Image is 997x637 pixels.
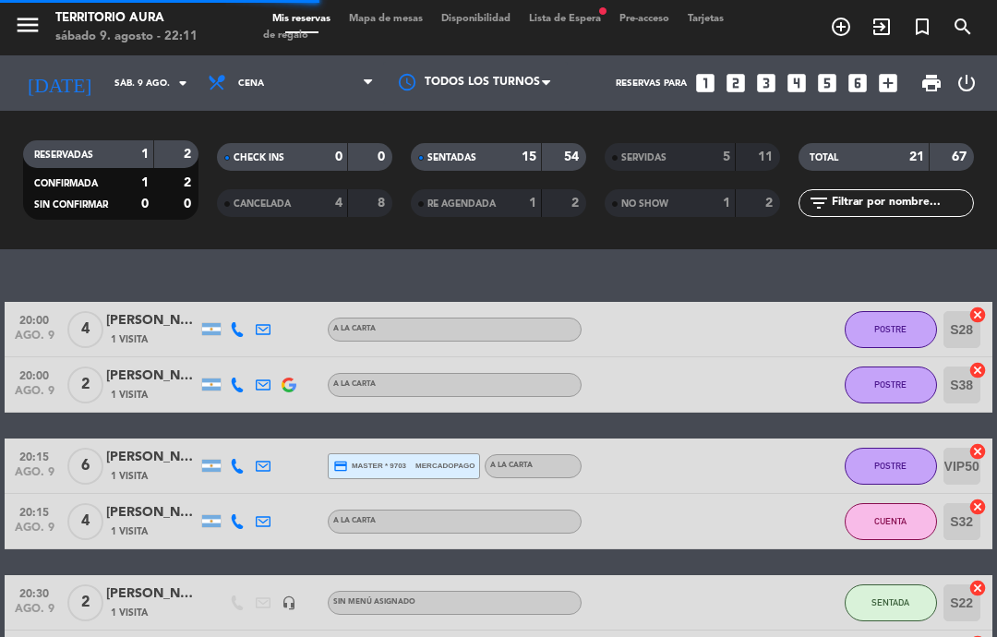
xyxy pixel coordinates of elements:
i: turned_in_not [911,16,933,38]
strong: 21 [909,150,924,163]
span: fiber_manual_record [597,6,608,17]
i: add_circle_outline [830,16,852,38]
i: search [952,16,974,38]
strong: 1 [529,197,536,210]
strong: 2 [184,176,195,189]
span: A LA CARTA [490,462,533,469]
span: 4 [67,503,103,540]
span: 20:00 [11,364,57,385]
span: 2 [67,367,103,403]
span: Disponibilidad [432,14,520,24]
i: cancel [968,306,987,324]
strong: 0 [141,198,149,210]
i: exit_to_app [871,16,893,38]
strong: 0 [184,198,195,210]
button: menu [14,11,42,45]
span: ago. 9 [11,385,57,406]
span: 1 Visita [111,606,148,620]
span: 1 Visita [111,469,148,484]
strong: 1 [141,148,149,161]
span: Sin menú asignado [333,598,415,606]
strong: 67 [952,150,970,163]
button: SENTADA [845,584,937,621]
span: 2 [67,584,103,621]
strong: 8 [378,197,389,210]
span: CANCELADA [234,199,291,209]
i: looks_two [724,71,748,95]
strong: 54 [564,150,583,163]
span: Reservas para [616,78,687,89]
span: Reserva especial [902,11,943,42]
span: A LA CARTA [333,380,376,388]
button: CUENTA [845,503,937,540]
div: TERRITORIO AURA [55,9,198,28]
span: SENTADA [871,597,909,607]
span: ago. 9 [11,330,57,351]
span: ago. 9 [11,522,57,543]
span: A LA CARTA [333,325,376,332]
i: power_settings_new [955,72,978,94]
i: looks_6 [846,71,870,95]
div: [PERSON_NAME] [106,447,198,468]
span: Mis reservas [263,14,340,24]
img: google-logo.png [282,378,296,392]
span: POSTRE [874,461,907,471]
span: 20:15 [11,445,57,466]
span: 20:00 [11,308,57,330]
strong: 1 [141,176,149,189]
span: BUSCAR [943,11,983,42]
strong: 2 [765,197,776,210]
span: NO SHOW [621,199,668,209]
strong: 15 [522,150,536,163]
span: RE AGENDADA [427,199,496,209]
strong: 1 [723,197,730,210]
span: print [920,72,943,94]
div: [PERSON_NAME] [106,583,198,605]
strong: 11 [758,150,776,163]
button: POSTRE [845,311,937,348]
button: POSTRE [845,448,937,485]
span: CONFIRMADA [34,179,98,188]
span: SIN CONFIRMAR [34,200,108,210]
span: 4 [67,311,103,348]
span: CHECK INS [234,153,284,162]
span: Pre-acceso [610,14,679,24]
span: SERVIDAS [621,153,667,162]
span: 1 Visita [111,388,148,403]
i: add_box [876,71,900,95]
i: arrow_drop_down [172,72,194,94]
span: mercadopago [415,460,474,472]
span: ago. 9 [11,603,57,624]
button: POSTRE [845,367,937,403]
span: master * 9703 [333,459,406,474]
span: 6 [67,448,103,485]
span: POSTRE [874,379,907,390]
div: sábado 9. agosto - 22:11 [55,28,198,46]
strong: 0 [378,150,389,163]
span: Mapa de mesas [340,14,432,24]
i: looks_5 [815,71,839,95]
span: 20:30 [11,582,57,603]
i: filter_list [808,192,830,214]
span: 20:15 [11,500,57,522]
i: [DATE] [14,64,105,102]
strong: 5 [723,150,730,163]
div: [PERSON_NAME] [106,502,198,523]
div: LOG OUT [950,55,983,111]
i: cancel [968,361,987,379]
strong: 0 [335,150,342,163]
span: ago. 9 [11,466,57,487]
i: cancel [968,442,987,461]
div: [PERSON_NAME] [106,366,198,387]
i: cancel [968,498,987,516]
span: RESERVADAS [34,150,93,160]
span: TOTAL [810,153,838,162]
span: SENTADAS [427,153,476,162]
strong: 4 [335,197,342,210]
i: looks_one [693,71,717,95]
i: menu [14,11,42,39]
i: headset_mic [282,595,296,610]
strong: 2 [184,148,195,161]
span: RESERVAR MESA [821,11,861,42]
input: Filtrar por nombre... [830,193,973,213]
